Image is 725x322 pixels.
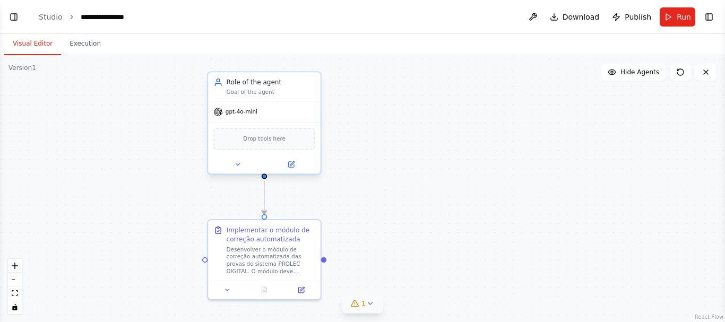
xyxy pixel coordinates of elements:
button: No output available [245,284,284,295]
a: Studio [39,13,63,21]
button: Publish [608,7,655,27]
button: fit view [8,286,22,300]
button: Open in side panel [286,284,317,295]
span: Publish [625,12,651,22]
div: Implementar o módulo de correção automatizada [227,225,315,243]
a: React Flow attribution [695,314,723,320]
span: Drop tools here [243,134,286,143]
g: Edge from f2b3e222-8b40-4973-b975-86586606d11d to 46aab345-9169-4e72-8342-957320ee719b [260,181,269,214]
button: Visual Editor [4,33,61,55]
span: Hide Agents [620,68,659,76]
nav: breadcrumb [39,12,133,22]
button: 1 [342,294,383,314]
button: Open in side panel [265,159,317,170]
button: zoom out [8,273,22,286]
button: Run [660,7,695,27]
div: Desenvolver o módulo de correção automatizada das provas do sistema PROLEC DIGITAL. O módulo deve... [227,246,315,275]
span: 1 [361,298,366,309]
div: Implementar o módulo de correção automatizadaDesenvolver o módulo de correção automatizada das pr... [207,219,321,300]
button: Show right sidebar [702,10,717,24]
div: React Flow controls [8,259,22,314]
button: toggle interactivity [8,300,22,314]
div: Goal of the agent [227,89,315,96]
button: Show left sidebar [6,10,21,24]
div: Role of the agentGoal of the agentgpt-4o-miniDrop tools here [207,73,321,177]
button: zoom in [8,259,22,273]
button: Hide Agents [601,64,666,81]
span: gpt-4o-mini [226,108,257,116]
span: Run [677,12,691,22]
span: Download [563,12,600,22]
div: Version 1 [8,64,36,72]
button: Download [546,7,604,27]
button: Execution [61,33,109,55]
div: Role of the agent [227,77,315,86]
